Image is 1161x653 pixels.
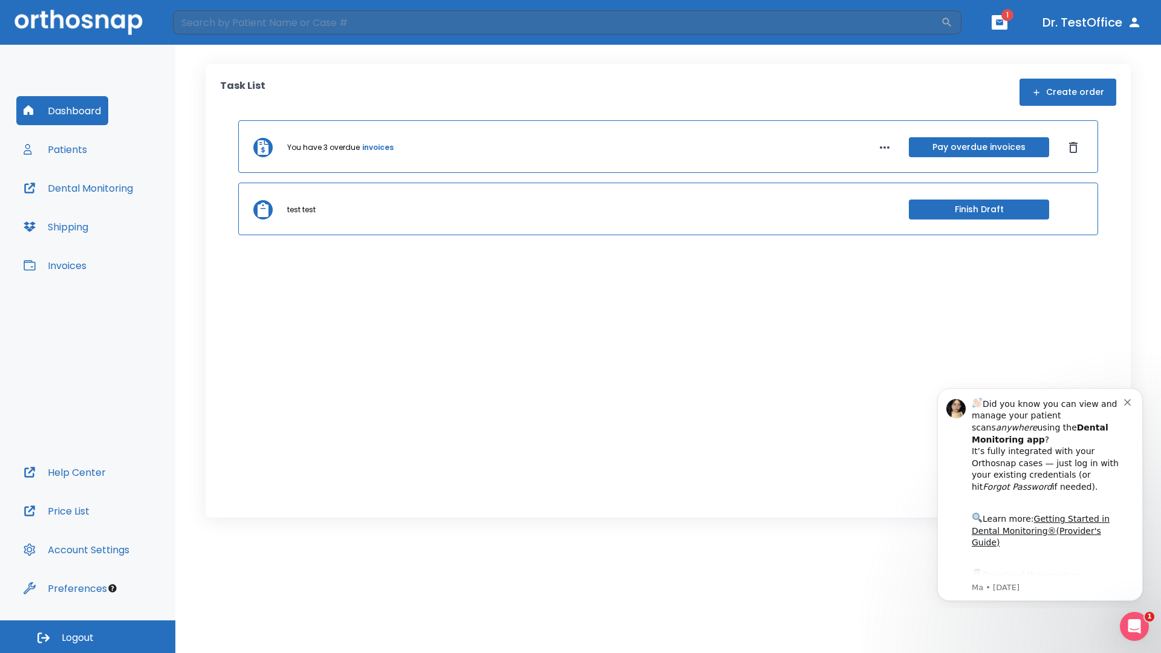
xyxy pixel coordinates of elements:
[16,458,113,487] button: Help Center
[362,142,394,153] a: invoices
[53,190,205,252] div: Download the app: | ​ Let us know if you need help getting started!
[1038,11,1146,33] button: Dr. TestOffice
[1064,138,1083,157] button: Dismiss
[220,79,265,106] p: Task List
[173,10,941,34] input: Search by Patient Name or Case #
[107,583,118,594] div: Tooltip anchor
[53,193,160,215] a: App Store
[16,96,108,125] button: Dashboard
[909,200,1049,219] button: Finish Draft
[919,377,1161,608] iframe: Intercom notifications message
[287,142,360,153] p: You have 3 overdue
[16,535,137,564] button: Account Settings
[1120,612,1149,641] iframe: Intercom live chat
[62,631,94,645] span: Logout
[16,174,140,203] button: Dental Monitoring
[1001,9,1013,21] span: 1
[16,496,97,525] button: Price List
[1020,79,1116,106] button: Create order
[16,251,94,280] button: Invoices
[53,205,205,216] p: Message from Ma, sent 5w ago
[287,204,316,215] p: test test
[16,574,114,603] button: Preferences
[205,19,215,28] button: Dismiss notification
[15,10,143,34] img: Orthosnap
[16,212,96,241] button: Shipping
[16,135,94,164] button: Patients
[909,137,1049,157] button: Pay overdue invoices
[1145,612,1154,622] span: 1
